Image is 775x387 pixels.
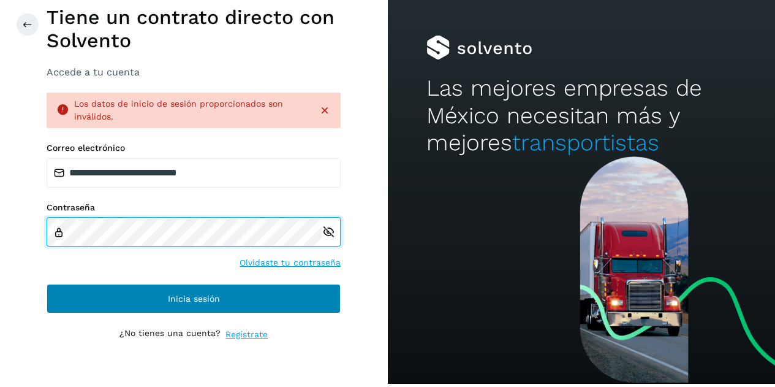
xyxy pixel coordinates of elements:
h2: Las mejores empresas de México necesitan más y mejores [426,75,736,156]
span: transportistas [512,129,659,156]
label: Correo electrónico [47,143,341,153]
h1: Tiene un contrato directo con Solvento [47,6,341,53]
p: ¿No tienes una cuenta? [119,328,221,341]
h3: Accede a tu cuenta [47,66,341,78]
label: Contraseña [47,202,341,213]
div: Los datos de inicio de sesión proporcionados son inválidos. [74,98,309,123]
button: Inicia sesión [47,284,341,313]
a: Olvidaste tu contraseña [240,256,341,269]
span: Inicia sesión [168,294,220,303]
a: Regístrate [225,328,268,341]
